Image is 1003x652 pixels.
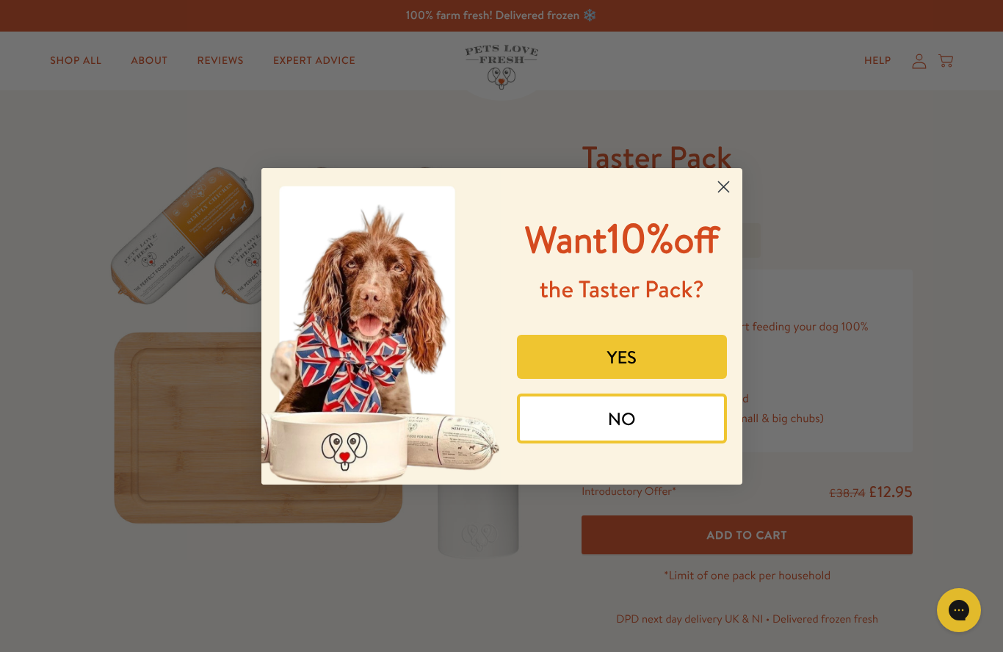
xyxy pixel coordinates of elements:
[525,209,720,266] span: 10%
[673,214,719,265] span: off
[540,273,704,305] span: the Taster Pack?
[711,174,736,200] button: Close dialog
[517,394,727,443] button: NO
[517,335,727,379] button: YES
[261,168,502,485] img: 8afefe80-1ef6-417a-b86b-9520c2248d41.jpeg
[930,583,988,637] iframe: Gorgias live chat messenger
[525,214,607,265] span: Want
